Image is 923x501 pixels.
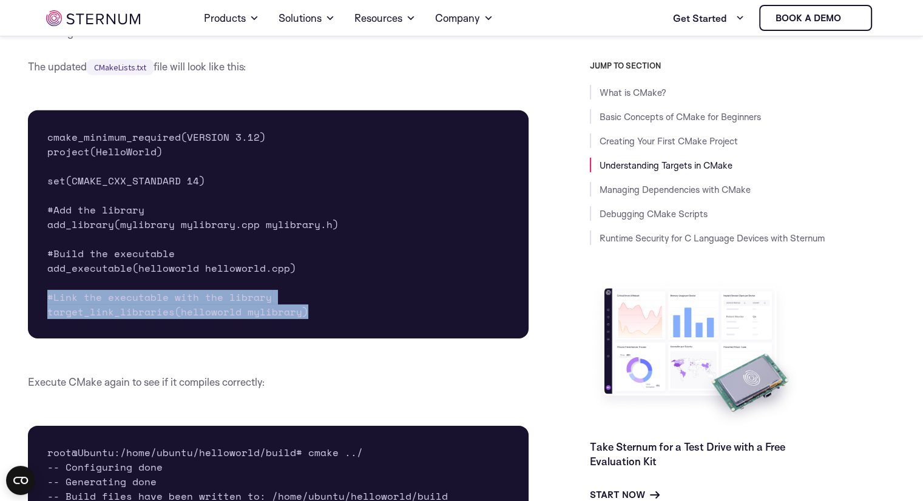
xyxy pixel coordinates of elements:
[600,208,708,220] a: Debugging CMake Scripts
[590,61,902,70] h3: JUMP TO SECTION
[354,1,416,35] a: Resources
[600,135,738,147] a: Creating Your First CMake Project
[600,232,825,244] a: Runtime Security for C Language Devices with Sternum
[28,110,529,338] pre: cmake_minimum_required(VERSION 3.12) project(HelloWorld) set(CMAKE_CXX_STANDARD 14) #Add the libr...
[600,111,761,123] a: Basic Concepts of CMake for Beginners
[87,59,154,75] code: CMakeLists.txt
[590,279,802,430] img: Take Sternum for a Test Drive with a Free Evaluation Kit
[204,1,259,35] a: Products
[6,466,35,495] button: Open CMP widget
[279,1,335,35] a: Solutions
[590,440,785,468] a: Take Sternum for a Test Drive with a Free Evaluation Kit
[435,1,493,35] a: Company
[46,10,140,26] img: sternum iot
[600,160,732,171] a: Understanding Targets in CMake
[759,5,872,31] a: Book a demo
[28,57,529,76] p: The updated file will look like this:
[846,13,856,23] img: sternum iot
[600,87,666,98] a: What is CMake?
[28,372,529,392] p: Execute CMake again to see if it compiles correctly:
[673,6,745,30] a: Get Started
[600,184,751,195] a: Managing Dependencies with CMake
